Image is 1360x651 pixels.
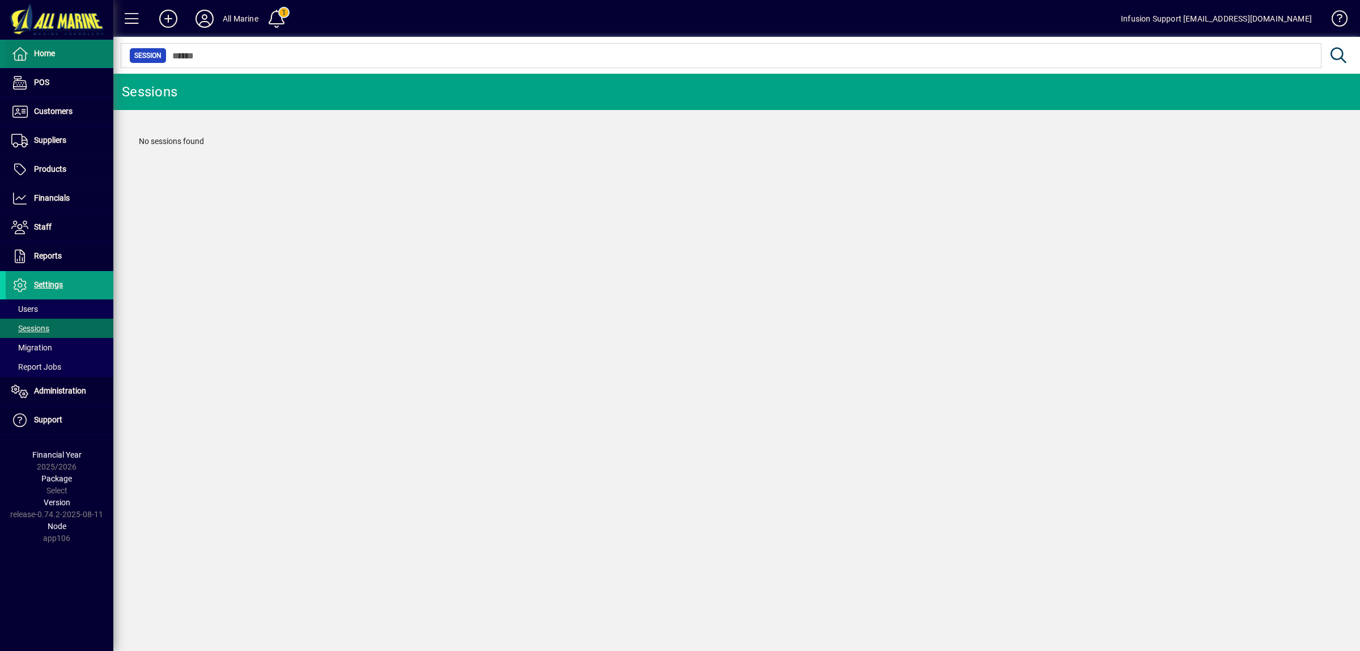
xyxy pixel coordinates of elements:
[34,49,55,58] span: Home
[1323,2,1346,39] a: Knowledge Base
[34,415,62,424] span: Support
[6,69,113,97] a: POS
[11,343,52,352] span: Migration
[34,78,49,87] span: POS
[127,124,1346,159] div: No sessions found
[6,357,113,377] a: Report Jobs
[6,155,113,184] a: Products
[44,498,70,507] span: Version
[32,450,82,459] span: Financial Year
[6,213,113,242] a: Staff
[41,474,72,483] span: Package
[186,9,223,29] button: Profile
[122,83,177,101] div: Sessions
[6,338,113,357] a: Migration
[1121,10,1312,28] div: Infusion Support [EMAIL_ADDRESS][DOMAIN_NAME]
[6,377,113,405] a: Administration
[48,522,66,531] span: Node
[34,193,70,202] span: Financials
[6,319,113,338] a: Sessions
[6,98,113,126] a: Customers
[34,386,86,395] span: Administration
[11,305,38,314] span: Users
[150,9,186,29] button: Add
[34,251,62,260] span: Reports
[34,222,52,231] span: Staff
[223,10,258,28] div: All Marine
[34,164,66,174] span: Products
[134,50,161,61] span: Session
[6,242,113,270] a: Reports
[34,280,63,289] span: Settings
[6,299,113,319] a: Users
[11,362,61,371] span: Report Jobs
[34,136,66,145] span: Suppliers
[6,406,113,434] a: Support
[6,184,113,213] a: Financials
[34,107,73,116] span: Customers
[6,40,113,68] a: Home
[11,324,49,333] span: Sessions
[6,126,113,155] a: Suppliers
